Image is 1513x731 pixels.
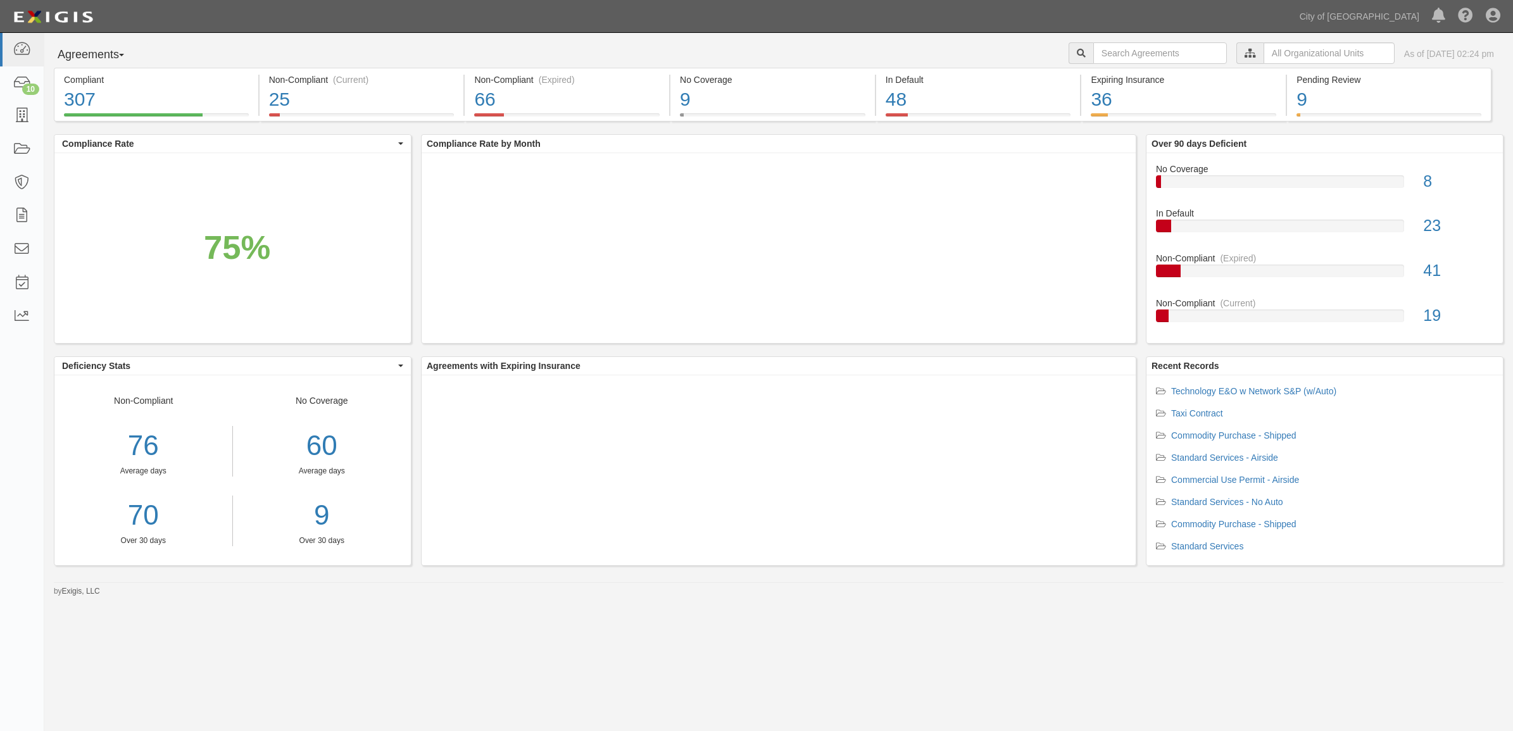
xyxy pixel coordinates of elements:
[233,394,411,546] div: No Coverage
[1171,408,1223,418] a: Taxi Contract
[427,361,581,371] b: Agreements with Expiring Insurance
[1414,215,1503,237] div: 23
[54,113,258,123] a: Compliant307
[242,496,402,535] a: 9
[1156,297,1493,332] a: Non-Compliant(Current)19
[1171,453,1278,463] a: Standard Services - Airside
[1293,4,1426,29] a: City of [GEOGRAPHIC_DATA]
[64,73,249,86] div: Compliant
[62,587,100,596] a: Exigis, LLC
[1171,475,1299,485] a: Commercial Use Permit - Airside
[269,86,455,113] div: 25
[886,73,1071,86] div: In Default
[1152,361,1219,371] b: Recent Records
[1156,207,1493,252] a: In Default23
[64,86,249,113] div: 307
[1171,541,1243,551] a: Standard Services
[269,73,455,86] div: Non-Compliant (Current)
[1220,297,1255,309] div: (Current)
[427,139,541,149] b: Compliance Rate by Month
[670,113,875,123] a: No Coverage9
[54,586,100,597] small: by
[242,426,402,466] div: 60
[54,394,233,546] div: Non-Compliant
[1093,42,1227,64] input: Search Agreements
[1220,252,1256,265] div: (Expired)
[9,6,97,28] img: logo-5460c22ac91f19d4615b14bd174203de0afe785f0fc80cf4dbbc73dc1793850b.png
[54,466,232,477] div: Average days
[62,137,395,150] span: Compliance Rate
[1091,86,1276,113] div: 36
[1171,519,1296,529] a: Commodity Purchase - Shipped
[539,73,575,86] div: (Expired)
[1171,430,1296,440] a: Commodity Purchase - Shipped
[260,113,464,123] a: Non-Compliant(Current)25
[54,42,149,68] button: Agreements
[54,535,232,546] div: Over 30 days
[1146,207,1503,220] div: In Default
[54,496,232,535] a: 70
[1081,113,1286,123] a: Expiring Insurance36
[465,113,669,123] a: Non-Compliant(Expired)66
[62,359,395,372] span: Deficiency Stats
[54,426,232,466] div: 76
[1146,297,1503,309] div: Non-Compliant
[680,86,865,113] div: 9
[474,86,660,113] div: 66
[1171,497,1283,507] a: Standard Services - No Auto
[1152,139,1246,149] b: Over 90 days Deficient
[1414,304,1503,327] div: 19
[22,84,39,95] div: 10
[1146,163,1503,175] div: No Coverage
[474,73,660,86] div: Non-Compliant (Expired)
[242,466,402,477] div: Average days
[1458,9,1473,24] i: Help Center - Complianz
[680,73,865,86] div: No Coverage
[54,135,411,153] button: Compliance Rate
[204,223,270,271] div: 75%
[333,73,368,86] div: (Current)
[1287,113,1491,123] a: Pending Review9
[54,357,411,375] button: Deficiency Stats
[1171,386,1336,396] a: Technology E&O w Network S&P (w/Auto)
[1414,170,1503,193] div: 8
[1296,86,1481,113] div: 9
[886,86,1071,113] div: 48
[242,535,402,546] div: Over 30 days
[1414,259,1503,282] div: 41
[1091,73,1276,86] div: Expiring Insurance
[1264,42,1395,64] input: All Organizational Units
[1156,163,1493,208] a: No Coverage8
[1156,252,1493,297] a: Non-Compliant(Expired)41
[1404,47,1494,60] div: As of [DATE] 02:24 pm
[1296,73,1481,86] div: Pending Review
[876,113,1081,123] a: In Default48
[1146,252,1503,265] div: Non-Compliant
